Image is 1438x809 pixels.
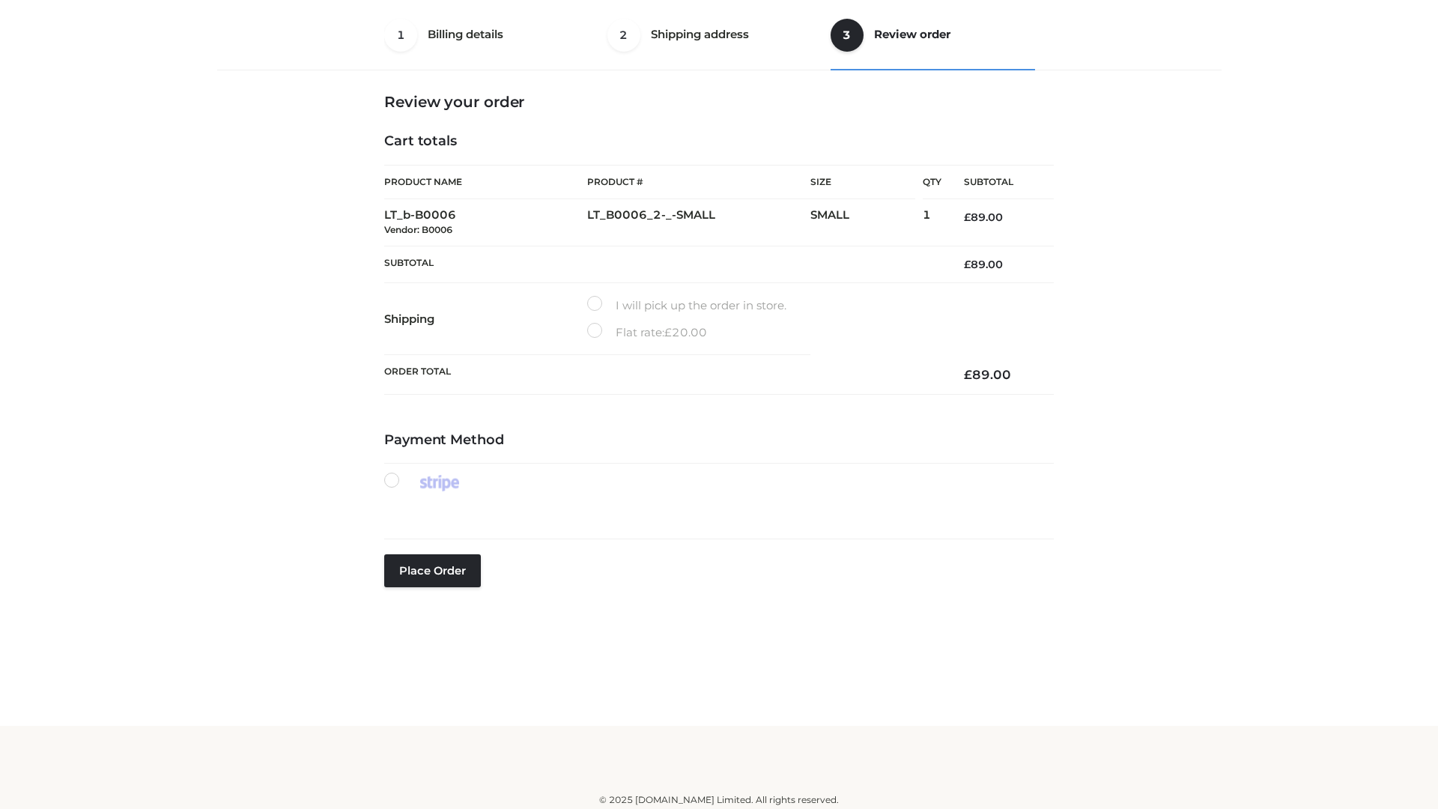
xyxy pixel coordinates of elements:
td: SMALL [810,199,923,246]
label: I will pick up the order in store. [587,296,786,315]
bdi: 89.00 [964,367,1011,382]
span: £ [664,325,672,339]
small: Vendor: B0006 [384,224,452,235]
th: Subtotal [384,246,941,282]
button: Place order [384,554,481,587]
span: £ [964,367,972,382]
h4: Payment Method [384,432,1054,449]
th: Order Total [384,355,941,395]
span: £ [964,258,971,271]
th: Product Name [384,165,587,199]
label: Flat rate: [587,323,707,342]
th: Product # [587,165,810,199]
td: LT_B0006_2-_-SMALL [587,199,810,246]
bdi: 20.00 [664,325,707,339]
th: Subtotal [941,166,1054,199]
th: Shipping [384,283,587,355]
div: © 2025 [DOMAIN_NAME] Limited. All rights reserved. [222,793,1216,808]
span: £ [964,210,971,224]
th: Size [810,166,915,199]
th: Qty [923,165,941,199]
h3: Review your order [384,93,1054,111]
td: 1 [923,199,941,246]
h4: Cart totals [384,133,1054,150]
bdi: 89.00 [964,210,1003,224]
bdi: 89.00 [964,258,1003,271]
td: LT_b-B0006 [384,199,587,246]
